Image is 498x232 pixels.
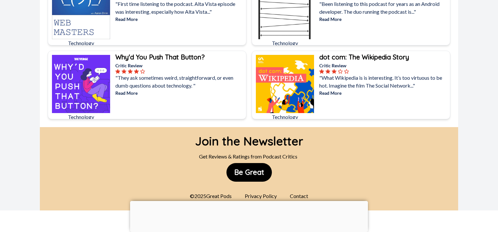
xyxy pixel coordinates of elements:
[115,74,245,90] p: "They ask sometimes weird, straightforward, or even dumb questions about technology. "
[52,39,110,47] p: Technology
[115,16,245,23] p: Read More
[115,90,245,96] p: Read More
[286,190,312,203] div: Contact
[319,53,409,61] b: dot com: The Wikipedia Story
[256,113,314,121] p: Technology
[186,190,236,203] div: © 2025 Great Pods
[319,16,449,23] p: Read More
[52,55,110,113] img: Why'd You Push That Button?
[195,150,303,163] div: Get Reviews & Ratings from Podcast Critics
[115,62,245,69] p: Critic Review
[252,51,450,119] a: dot com: The Wikipedia StoryTechnologydot com: The Wikipedia StoryCritic Review"What Wikipedia is...
[319,62,449,69] p: Critic Review
[52,113,110,121] p: Technology
[115,53,205,61] b: Why'd You Push That Button?
[241,190,281,203] div: Privacy Policy
[256,55,314,113] img: dot com: The Wikipedia Story
[319,74,449,90] p: "What Wikipedia is is interesting. It’s too virtuous to be hot. Imagine the film The Social Netwo...
[130,201,368,230] iframe: Advertisement
[256,39,314,47] p: Technology
[226,163,272,182] button: Be Great
[319,90,449,96] p: Read More
[48,51,246,119] a: Why'd You Push That Button?TechnologyWhy'd You Push That Button?Critic Review"They ask sometimes ...
[195,127,303,150] div: Join the Newsletter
